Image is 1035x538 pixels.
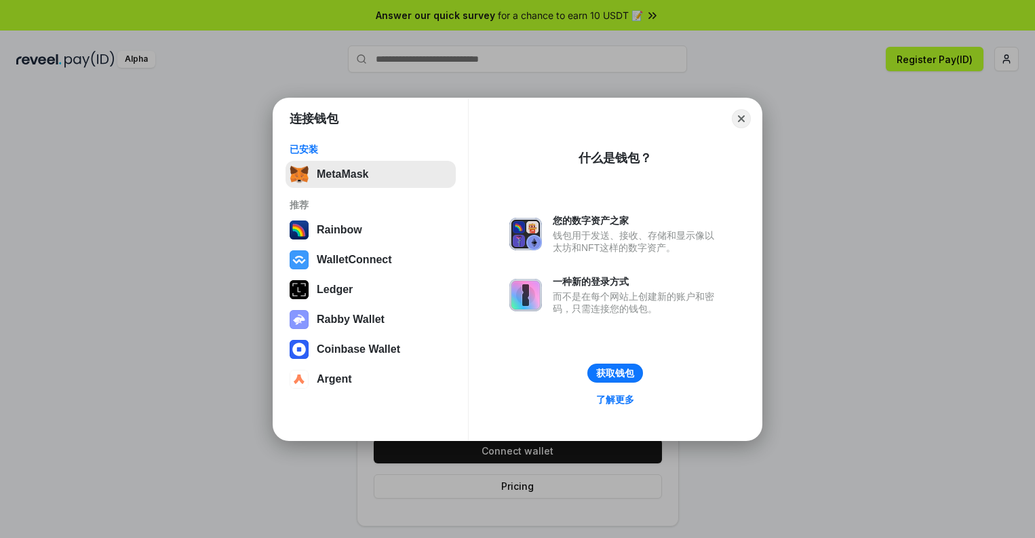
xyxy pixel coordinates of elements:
img: svg+xml,%3Csvg%20xmlns%3D%22http%3A%2F%2Fwww.w3.org%2F2000%2Fsvg%22%20width%3D%2228%22%20height%3... [290,280,309,299]
h1: 连接钱包 [290,111,338,127]
a: 了解更多 [588,391,642,408]
div: 您的数字资产之家 [553,214,721,227]
button: WalletConnect [286,246,456,273]
button: Coinbase Wallet [286,336,456,363]
div: 一种新的登录方式 [553,275,721,288]
div: Argent [317,373,352,385]
div: 了解更多 [596,393,634,406]
div: 而不是在每个网站上创建新的账户和密码，只需连接您的钱包。 [553,290,721,315]
div: 获取钱包 [596,367,634,379]
button: Close [732,109,751,128]
button: Rainbow [286,216,456,244]
div: Coinbase Wallet [317,343,400,356]
img: svg+xml,%3Csvg%20width%3D%22120%22%20height%3D%22120%22%20viewBox%3D%220%200%20120%20120%22%20fil... [290,220,309,239]
img: svg+xml,%3Csvg%20xmlns%3D%22http%3A%2F%2Fwww.w3.org%2F2000%2Fsvg%22%20fill%3D%22none%22%20viewBox... [509,279,542,311]
div: 推荐 [290,199,452,211]
div: 钱包用于发送、接收、存储和显示像以太坊和NFT这样的数字资产。 [553,229,721,254]
button: Rabby Wallet [286,306,456,333]
img: svg+xml,%3Csvg%20xmlns%3D%22http%3A%2F%2Fwww.w3.org%2F2000%2Fsvg%22%20fill%3D%22none%22%20viewBox... [290,310,309,329]
button: Ledger [286,276,456,303]
img: svg+xml,%3Csvg%20xmlns%3D%22http%3A%2F%2Fwww.w3.org%2F2000%2Fsvg%22%20fill%3D%22none%22%20viewBox... [509,218,542,250]
div: WalletConnect [317,254,392,266]
button: 获取钱包 [587,364,643,383]
div: MetaMask [317,168,368,180]
button: MetaMask [286,161,456,188]
div: Ledger [317,284,353,296]
div: Rainbow [317,224,362,236]
div: 已安装 [290,143,452,155]
img: svg+xml,%3Csvg%20width%3D%2228%22%20height%3D%2228%22%20viewBox%3D%220%200%2028%2028%22%20fill%3D... [290,250,309,269]
div: Rabby Wallet [317,313,385,326]
div: 什么是钱包？ [579,150,652,166]
img: svg+xml,%3Csvg%20width%3D%2228%22%20height%3D%2228%22%20viewBox%3D%220%200%2028%2028%22%20fill%3D... [290,340,309,359]
img: svg+xml,%3Csvg%20width%3D%2228%22%20height%3D%2228%22%20viewBox%3D%220%200%2028%2028%22%20fill%3D... [290,370,309,389]
button: Argent [286,366,456,393]
img: svg+xml,%3Csvg%20fill%3D%22none%22%20height%3D%2233%22%20viewBox%3D%220%200%2035%2033%22%20width%... [290,165,309,184]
